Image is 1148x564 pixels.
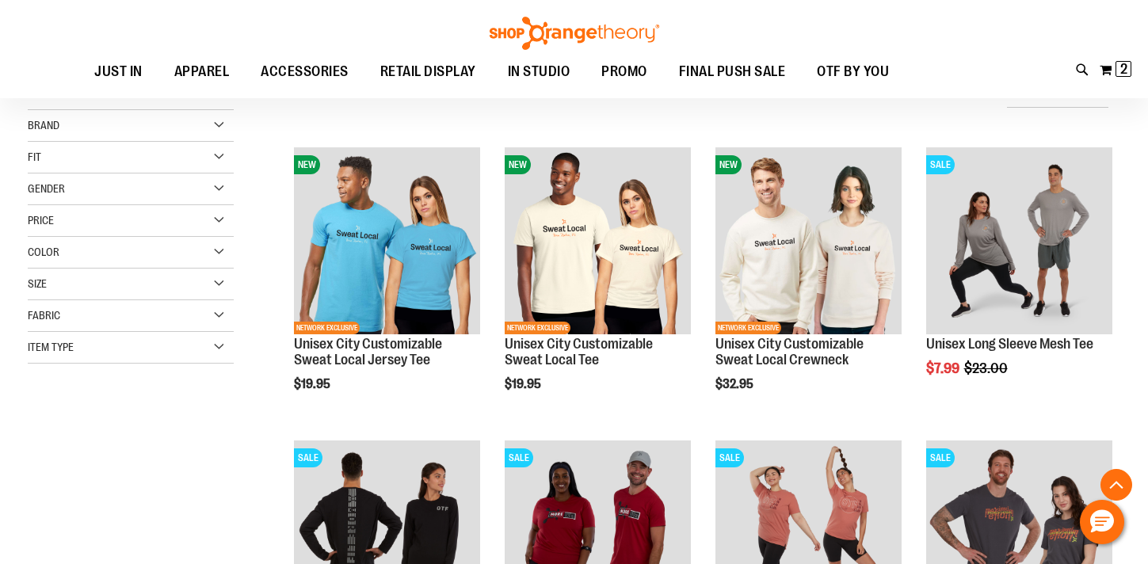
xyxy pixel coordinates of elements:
[294,377,333,391] span: $19.95
[663,54,802,90] a: FINAL PUSH SALE
[918,139,1120,416] div: product
[1080,500,1124,544] button: Hello, have a question? Let’s chat.
[715,147,902,336] a: Image of Unisex City Customizable NuBlend CrewneckNEWNETWORK EXCLUSIVE
[158,54,246,90] a: APPAREL
[380,54,476,90] span: RETAIL DISPLAY
[294,322,360,334] span: NETWORK EXCLUSIVE
[707,139,910,432] div: product
[926,448,955,467] span: SALE
[1100,469,1132,501] button: Back To Top
[926,360,962,376] span: $7.99
[487,17,662,50] img: Shop Orangetheory
[1120,61,1127,77] span: 2
[28,341,74,353] span: Item Type
[715,147,902,333] img: Image of Unisex City Customizable NuBlend Crewneck
[926,147,1112,336] a: Unisex Long Sleeve Mesh Tee primary imageSALE
[926,336,1093,352] a: Unisex Long Sleeve Mesh Tee
[505,155,531,174] span: NEW
[926,147,1112,333] img: Unisex Long Sleeve Mesh Tee primary image
[505,448,533,467] span: SALE
[679,54,786,90] span: FINAL PUSH SALE
[94,54,143,90] span: JUST IN
[261,54,349,90] span: ACCESSORIES
[286,139,488,432] div: product
[715,448,744,467] span: SALE
[505,377,543,391] span: $19.95
[28,277,47,290] span: Size
[926,155,955,174] span: SALE
[505,147,691,333] img: Image of Unisex City Customizable Very Important Tee
[28,151,41,163] span: Fit
[964,360,1010,376] span: $23.00
[508,54,570,90] span: IN STUDIO
[294,336,442,368] a: Unisex City Customizable Sweat Local Jersey Tee
[585,54,663,90] a: PROMO
[294,147,480,333] img: Unisex City Customizable Fine Jersey Tee
[28,246,59,258] span: Color
[28,309,60,322] span: Fabric
[294,155,320,174] span: NEW
[174,54,230,90] span: APPAREL
[715,155,742,174] span: NEW
[505,147,691,336] a: Image of Unisex City Customizable Very Important TeeNEWNETWORK EXCLUSIVE
[294,147,480,336] a: Unisex City Customizable Fine Jersey TeeNEWNETWORK EXCLUSIVE
[28,182,65,195] span: Gender
[492,54,586,90] a: IN STUDIO
[364,54,492,90] a: RETAIL DISPLAY
[817,54,889,90] span: OTF BY YOU
[28,119,59,131] span: Brand
[28,214,54,227] span: Price
[601,54,647,90] span: PROMO
[78,54,158,90] a: JUST IN
[801,54,905,90] a: OTF BY YOU
[497,139,699,432] div: product
[245,54,364,90] a: ACCESSORIES
[715,377,756,391] span: $32.95
[715,336,864,368] a: Unisex City Customizable Sweat Local Crewneck
[294,448,322,467] span: SALE
[505,336,653,368] a: Unisex City Customizable Sweat Local Tee
[505,322,570,334] span: NETWORK EXCLUSIVE
[715,322,781,334] span: NETWORK EXCLUSIVE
